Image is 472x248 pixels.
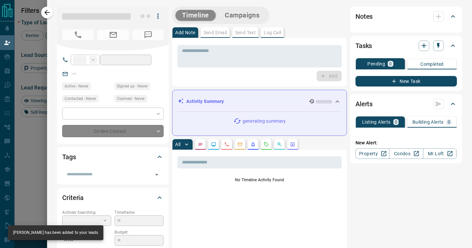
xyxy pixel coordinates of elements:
[178,95,341,108] div: Activity Summary
[243,118,286,125] p: generating summary
[423,148,457,159] a: Mr.Loft
[115,210,164,215] p: Timeframe:
[367,62,385,66] p: Pending
[420,62,444,66] p: Completed
[355,11,373,22] h2: Notes
[175,30,195,35] p: Add Note
[73,71,75,76] a: --
[62,30,94,40] span: No Number
[65,83,89,89] span: Active - Never
[115,229,164,235] p: Budget:
[355,76,457,87] button: New Task
[277,142,282,147] svg: Opportunities
[62,210,111,215] p: Actively Searching:
[175,142,180,147] p: All
[13,227,98,238] div: [PERSON_NAME] has been added to your leads
[355,139,457,146] p: New Alert:
[264,142,269,147] svg: Requests
[97,30,129,40] span: No Email
[448,120,450,124] p: 0
[152,170,161,179] button: Open
[355,38,457,54] div: Tasks
[62,125,164,137] div: Do Not Contact
[389,62,392,66] p: 0
[237,142,243,147] svg: Emails
[62,149,164,165] div: Tags
[224,142,229,147] svg: Calls
[117,95,145,102] span: Claimed - Never
[62,235,111,246] p: -- - --
[395,120,397,124] p: 0
[175,10,216,21] button: Timeline
[290,142,295,147] svg: Agent Actions
[355,40,372,51] h2: Tasks
[211,142,216,147] svg: Lead Browsing Activity
[198,142,203,147] svg: Notes
[62,152,76,162] h2: Tags
[355,9,457,24] div: Notes
[250,142,256,147] svg: Listing Alerts
[65,95,96,102] span: Contacted - Never
[412,120,444,124] p: Building Alerts
[62,192,84,203] h2: Criteria
[389,148,423,159] a: Condos
[362,120,391,124] p: Listing Alerts
[218,10,266,21] button: Campaigns
[186,98,224,105] p: Activity Summary
[355,96,457,112] div: Alerts
[355,99,373,109] h2: Alerts
[132,30,164,40] span: No Number
[177,177,342,183] p: No Timeline Activity Found
[117,83,148,89] span: Signed up - Never
[355,148,389,159] a: Property
[62,190,164,206] div: Criteria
